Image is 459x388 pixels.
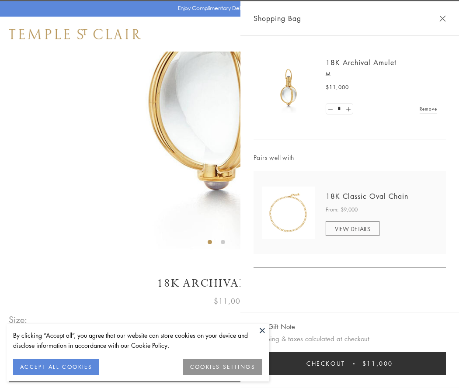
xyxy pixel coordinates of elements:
[362,359,393,368] span: $11,000
[326,83,349,92] span: $11,000
[326,70,437,79] p: M
[262,61,315,114] img: 18K Archival Amulet
[262,187,315,239] img: N88865-OV18
[214,295,245,307] span: $11,000
[326,191,408,201] a: 18K Classic Oval Chain
[326,221,379,236] a: VIEW DETAILS
[326,58,396,67] a: 18K Archival Amulet
[306,359,345,368] span: Checkout
[326,104,335,114] a: Set quantity to 0
[254,333,446,344] p: Shipping & taxes calculated at checkout
[420,104,437,114] a: Remove
[9,29,141,39] img: Temple St. Clair
[326,205,358,214] span: From: $9,000
[9,312,28,327] span: Size:
[254,152,446,163] span: Pairs well with
[439,15,446,22] button: Close Shopping Bag
[13,330,262,350] div: By clicking “Accept all”, you agree that our website can store cookies on your device and disclos...
[13,359,99,375] button: ACCEPT ALL COOKIES
[344,104,352,114] a: Set quantity to 2
[178,4,277,13] p: Enjoy Complimentary Delivery & Returns
[335,225,370,233] span: VIEW DETAILS
[9,276,450,291] h1: 18K Archival Amulet
[183,359,262,375] button: COOKIES SETTINGS
[254,13,301,24] span: Shopping Bag
[254,352,446,375] button: Checkout $11,000
[254,321,295,332] button: Add Gift Note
